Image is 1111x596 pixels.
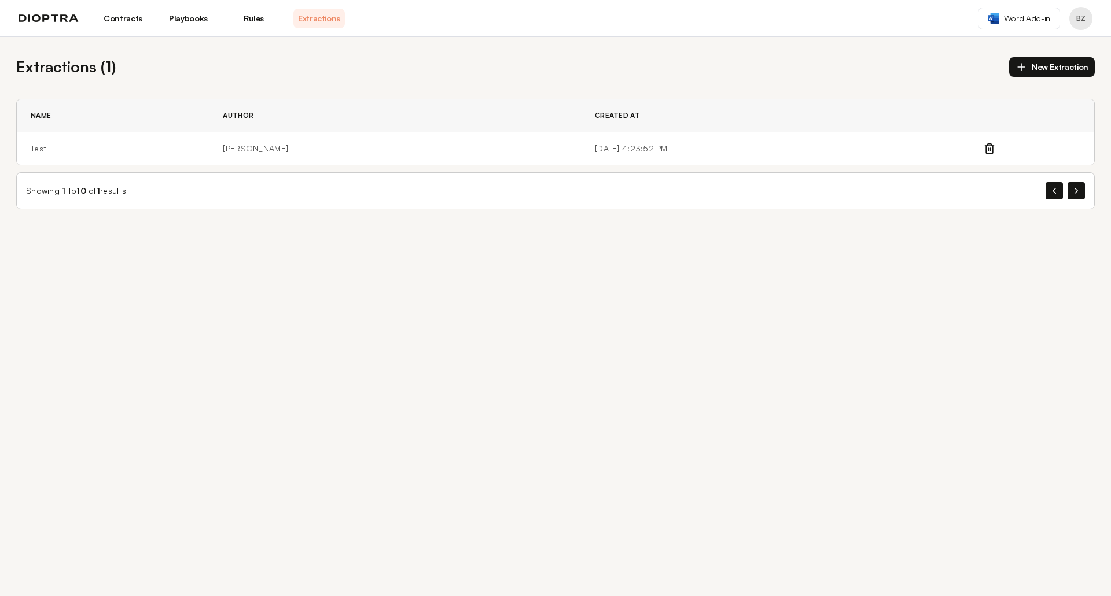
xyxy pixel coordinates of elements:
span: 10 [76,186,86,195]
a: Contracts [97,9,149,28]
span: 1 [62,186,65,195]
button: Previous [1046,182,1063,199]
a: Rules [228,9,279,28]
div: Showing to of results [26,185,126,197]
button: Next [1068,182,1085,199]
a: Extractions [293,9,345,28]
a: Playbooks [163,9,214,28]
th: Created At [581,99,983,132]
button: New Extraction [1009,57,1095,77]
img: logo [19,14,79,23]
span: 1 [97,186,100,195]
td: [DATE] 4:23:52 PM [581,132,983,165]
th: Name [17,99,209,132]
td: Test [17,132,209,165]
img: word [988,13,999,24]
a: Word Add-in [978,8,1060,29]
th: Author [209,99,581,132]
h2: Extractions ( 1 ) [16,55,116,78]
td: [PERSON_NAME] [209,132,581,165]
span: Word Add-in [1004,13,1050,24]
button: Profile menu [1069,7,1092,30]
